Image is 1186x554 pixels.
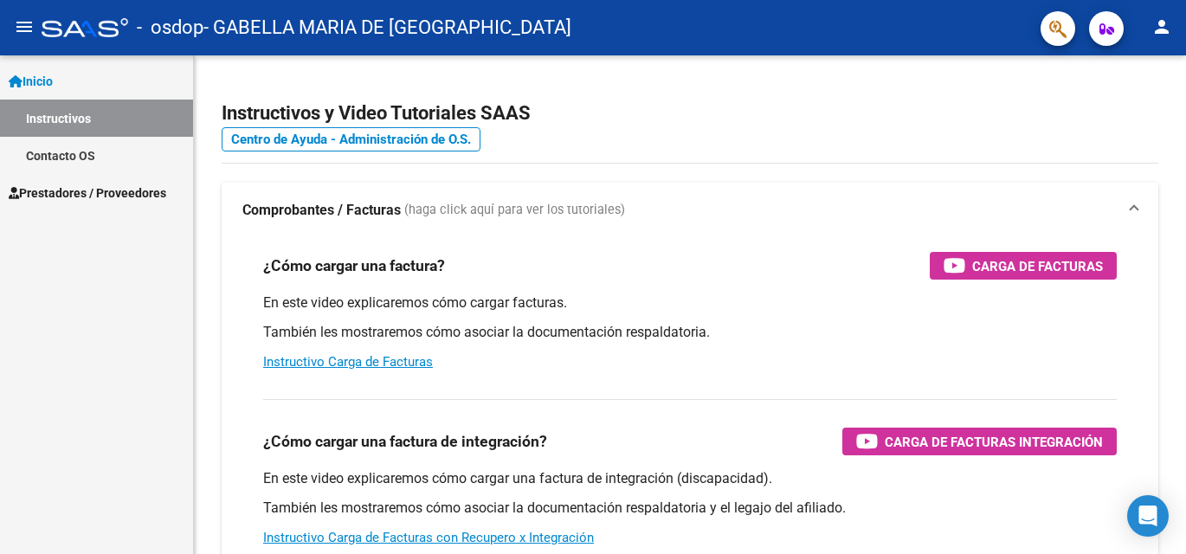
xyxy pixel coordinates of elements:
mat-icon: menu [14,16,35,37]
span: (haga click aquí para ver los tutoriales) [404,201,625,220]
p: También les mostraremos cómo asociar la documentación respaldatoria y el legajo del afiliado. [263,499,1117,518]
h2: Instructivos y Video Tutoriales SAAS [222,97,1158,130]
strong: Comprobantes / Facturas [242,201,401,220]
button: Carga de Facturas Integración [842,428,1117,455]
mat-icon: person [1151,16,1172,37]
button: Carga de Facturas [930,252,1117,280]
span: Inicio [9,72,53,91]
span: - GABELLA MARIA DE [GEOGRAPHIC_DATA] [203,9,571,47]
div: Open Intercom Messenger [1127,495,1169,537]
p: En este video explicaremos cómo cargar una factura de integración (discapacidad). [263,469,1117,488]
p: En este video explicaremos cómo cargar facturas. [263,293,1117,312]
a: Instructivo Carga de Facturas [263,354,433,370]
h3: ¿Cómo cargar una factura? [263,254,445,278]
h3: ¿Cómo cargar una factura de integración? [263,429,547,454]
a: Instructivo Carga de Facturas con Recupero x Integración [263,530,594,545]
span: Carga de Facturas [972,255,1103,277]
mat-expansion-panel-header: Comprobantes / Facturas (haga click aquí para ver los tutoriales) [222,183,1158,238]
span: - osdop [137,9,203,47]
span: Carga de Facturas Integración [885,431,1103,453]
span: Prestadores / Proveedores [9,184,166,203]
a: Centro de Ayuda - Administración de O.S. [222,127,480,151]
p: También les mostraremos cómo asociar la documentación respaldatoria. [263,323,1117,342]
